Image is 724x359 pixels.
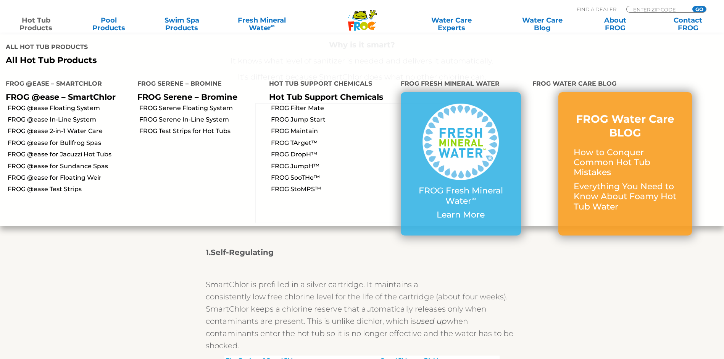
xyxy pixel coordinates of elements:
a: FROG Jump Start [271,115,395,124]
input: GO [692,6,706,12]
h4: All Hot Tub Products [6,40,356,55]
p: FROG Fresh Mineral Water [416,186,506,206]
a: Hot Tub Support Chemicals [269,92,383,102]
a: FROG Maintain [271,127,395,135]
a: FROG @ease 2-in-1 Water Care [8,127,132,135]
a: FROG @ease In-Line System [8,115,132,124]
h4: FROG Water Care Blog [532,77,718,92]
h4: Hot Tub Support Chemicals [269,77,389,92]
input: Zip Code Form [632,6,684,13]
a: Hot TubProducts [8,16,64,32]
p: SmartChlor is prefilled in a silver cartridge. It maintains a consistently low free chlorine leve... [206,278,519,352]
p: Learn More [416,210,506,220]
p: How to Conquer Common Hot Tub Mistakes [574,148,677,178]
a: FROG @ease for Bullfrog Spas [8,139,132,147]
a: FROG @ease for Jacuzzi Hot Tubs [8,150,132,159]
h4: FROG Fresh Mineral Water [401,77,521,92]
a: FROG Water Care BLOG How to Conquer Common Hot Tub Mistakes Everything You Need to Know About Foa... [574,112,677,216]
a: Water CareExperts [406,16,498,32]
a: FROG @ease Test Strips [8,185,132,193]
a: FROG Fresh Mineral Water∞ Learn More [416,104,506,224]
h4: FROG @ease – SmartChlor [6,77,126,92]
a: FROG TArget™ [271,139,395,147]
p: Find A Dealer [577,6,616,13]
a: ContactFROG [660,16,716,32]
p: Everything You Need to Know About Foamy Hot Tub Water [574,182,677,212]
a: Swim SpaProducts [153,16,210,32]
a: Water CareBlog [514,16,571,32]
a: All Hot Tub Products [6,55,356,65]
p: FROG Serene – Bromine [137,92,258,102]
a: Fresh MineralWater∞ [226,16,297,32]
a: FROG @ease for Floating Weir [8,174,132,182]
a: FROG @ease for Sundance Spas [8,162,132,171]
a: PoolProducts [81,16,137,32]
h4: FROG Serene – Bromine [137,77,258,92]
a: AboutFROG [587,16,643,32]
p: FROG @ease – SmartChlor [6,92,126,102]
a: FROG JumpH™ [271,162,395,171]
a: FROG Serene In-Line System [139,115,263,124]
a: FROG DropH™ [271,150,395,159]
sup: ∞ [471,195,476,202]
em: used up [416,317,447,326]
strong: 1.Self-Regulating [206,248,274,257]
a: FROG SooTHe™ [271,174,395,182]
sup: ∞ [271,23,275,29]
a: FROG StoMPS™ [271,185,395,193]
a: FROG Filter Mate [271,104,395,112]
a: FROG @ease Floating System [8,104,132,112]
a: FROG Test Strips for Hot Tubs [139,127,263,135]
a: FROG Serene Floating System [139,104,263,112]
h3: FROG Water Care BLOG [574,112,677,140]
